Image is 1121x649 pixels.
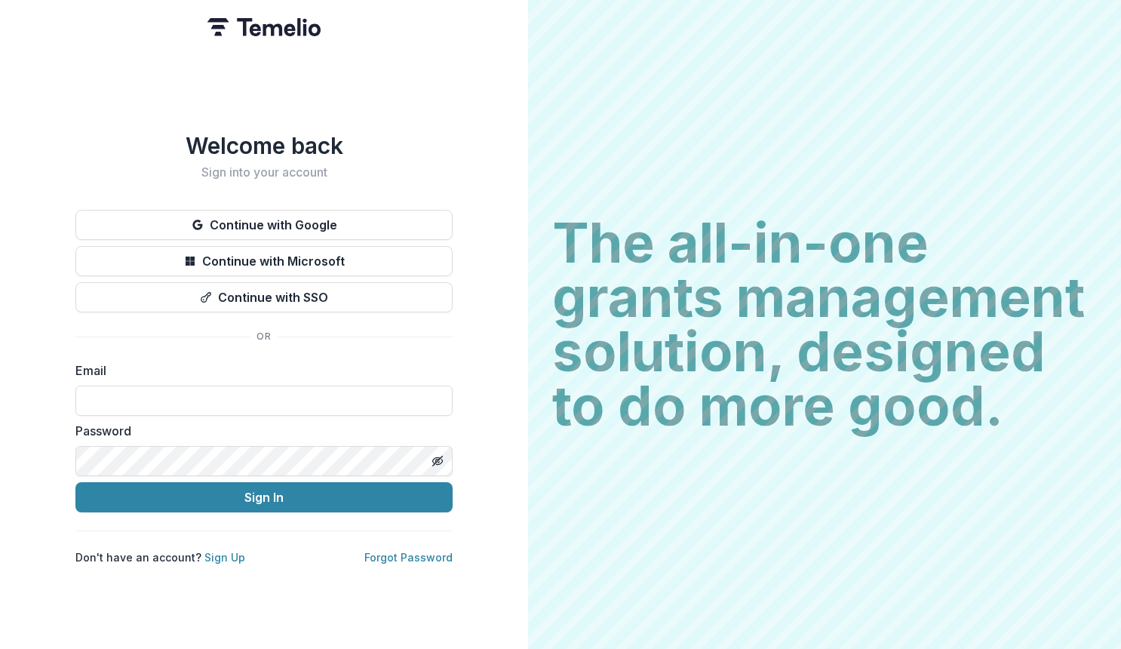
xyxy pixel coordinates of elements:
[75,210,453,240] button: Continue with Google
[425,449,450,473] button: Toggle password visibility
[75,282,453,312] button: Continue with SSO
[204,551,245,564] a: Sign Up
[75,422,444,440] label: Password
[75,482,453,512] button: Sign In
[75,165,453,180] h2: Sign into your account
[75,361,444,380] label: Email
[364,551,453,564] a: Forgot Password
[75,549,245,565] p: Don't have an account?
[75,132,453,159] h1: Welcome back
[75,246,453,276] button: Continue with Microsoft
[207,18,321,36] img: Temelio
